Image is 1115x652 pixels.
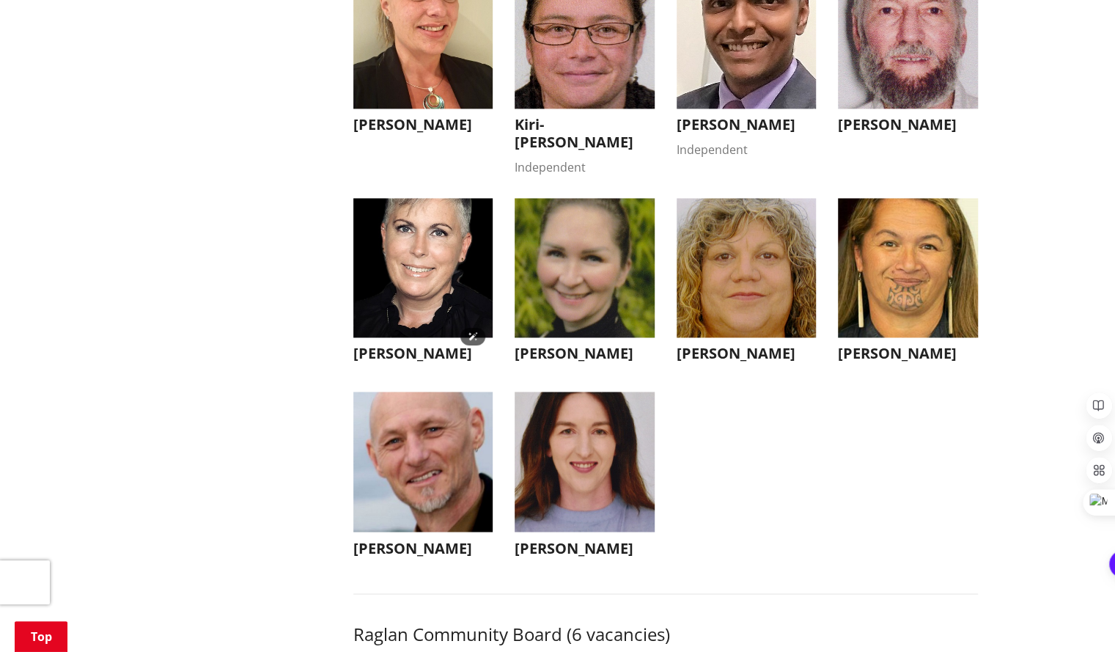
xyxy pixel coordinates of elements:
[515,198,655,370] button: [PERSON_NAME]
[515,539,655,557] h3: [PERSON_NAME]
[353,198,493,370] button: [PERSON_NAME]
[677,345,817,362] h3: [PERSON_NAME]
[677,198,817,338] img: WO-B-NG__RICE_V__u4iPL
[838,198,978,338] img: WO-B-NG__MORGAN_D__j3uWh
[353,198,493,338] img: WO-B-NG__PARQUIST_A__WbTRj
[677,198,817,370] button: [PERSON_NAME]
[1048,590,1100,643] iframe: Messenger Launcher
[515,392,655,564] button: [PERSON_NAME]
[515,158,655,176] div: Independent
[15,621,67,652] a: Top
[353,116,493,133] h3: [PERSON_NAME]
[515,116,655,151] h3: Kiri-[PERSON_NAME]
[838,198,978,370] button: [PERSON_NAME]
[353,392,493,564] button: [PERSON_NAME]
[353,345,493,362] h3: [PERSON_NAME]
[515,345,655,362] h3: [PERSON_NAME]
[353,539,493,557] h3: [PERSON_NAME]
[677,116,817,133] h3: [PERSON_NAME]
[677,141,817,158] div: Independent
[515,392,655,532] img: WO-B-NG__HOOKER_K__EAn4j
[353,623,978,645] h3: Raglan Community Board (6 vacancies)
[353,392,493,532] img: WO-B-NG__HUTT_S__aW3HJ
[838,345,978,362] h3: [PERSON_NAME]
[515,198,655,338] img: WO-B-NG__SUNNEX_A__QTVNW
[838,116,978,133] h3: [PERSON_NAME]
